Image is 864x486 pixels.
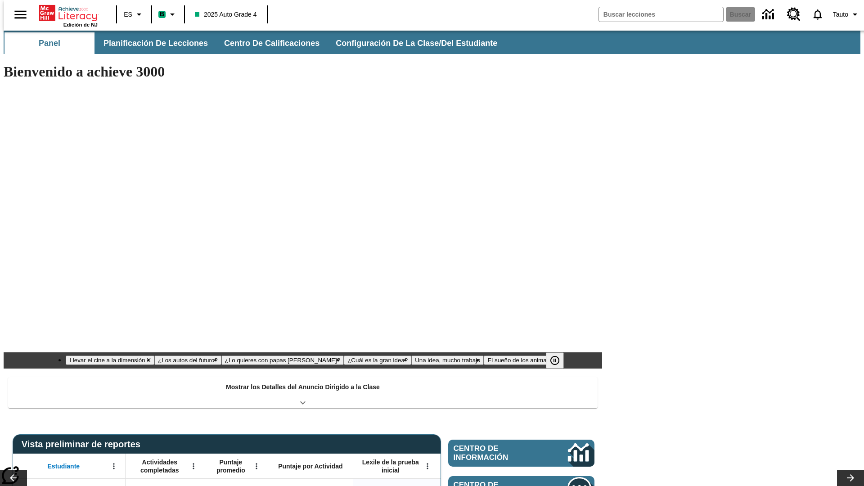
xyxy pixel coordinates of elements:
[39,3,98,27] div: Portada
[195,10,257,19] span: 2025 Auto Grade 4
[757,2,782,27] a: Centro de información
[411,355,484,365] button: Diapositiva 5 Una idea, mucho trabajo
[63,22,98,27] span: Edición de NJ
[833,10,848,19] span: Tauto
[107,459,121,473] button: Abrir menú
[4,32,94,54] button: Panel
[155,6,181,22] button: Boost El color de la clase es verde menta. Cambiar el color de la clase.
[7,1,34,28] button: Abrir el menú lateral
[217,32,327,54] button: Centro de calificaciones
[8,377,598,408] div: Mostrar los Detalles del Anuncio Dirigido a la Clase
[806,3,829,26] a: Notificaciones
[66,355,154,365] button: Diapositiva 1 Llevar el cine a la dimensión X
[130,458,189,474] span: Actividades completadas
[344,355,411,365] button: Diapositiva 4 ¿Cuál es la gran idea?
[154,355,221,365] button: Diapositiva 2 ¿Los autos del futuro?
[546,352,573,369] div: Pausar
[421,459,434,473] button: Abrir menú
[39,4,98,22] a: Portada
[546,352,564,369] button: Pausar
[187,459,200,473] button: Abrir menú
[96,32,215,54] button: Planificación de lecciones
[829,6,864,22] button: Perfil/Configuración
[124,10,132,19] span: ES
[4,63,602,80] h1: Bienvenido a achieve 3000
[448,440,594,467] a: Centro de información
[837,470,864,486] button: Carrusel de lecciones, seguir
[484,355,558,365] button: Diapositiva 6 El sueño de los animales
[226,382,380,392] p: Mostrar los Detalles del Anuncio Dirigido a la Clase
[4,32,505,54] div: Subbarra de navegación
[599,7,723,22] input: Buscar campo
[250,459,263,473] button: Abrir menú
[160,9,164,20] span: B
[782,2,806,27] a: Centro de recursos, Se abrirá en una pestaña nueva.
[209,458,252,474] span: Puntaje promedio
[328,32,504,54] button: Configuración de la clase/del estudiante
[358,458,423,474] span: Lexile de la prueba inicial
[22,439,145,450] span: Vista preliminar de reportes
[4,31,860,54] div: Subbarra de navegación
[120,6,148,22] button: Lenguaje: ES, Selecciona un idioma
[48,462,80,470] span: Estudiante
[278,462,342,470] span: Puntaje por Actividad
[221,355,344,365] button: Diapositiva 3 ¿Lo quieres con papas fritas?
[454,444,538,462] span: Centro de información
